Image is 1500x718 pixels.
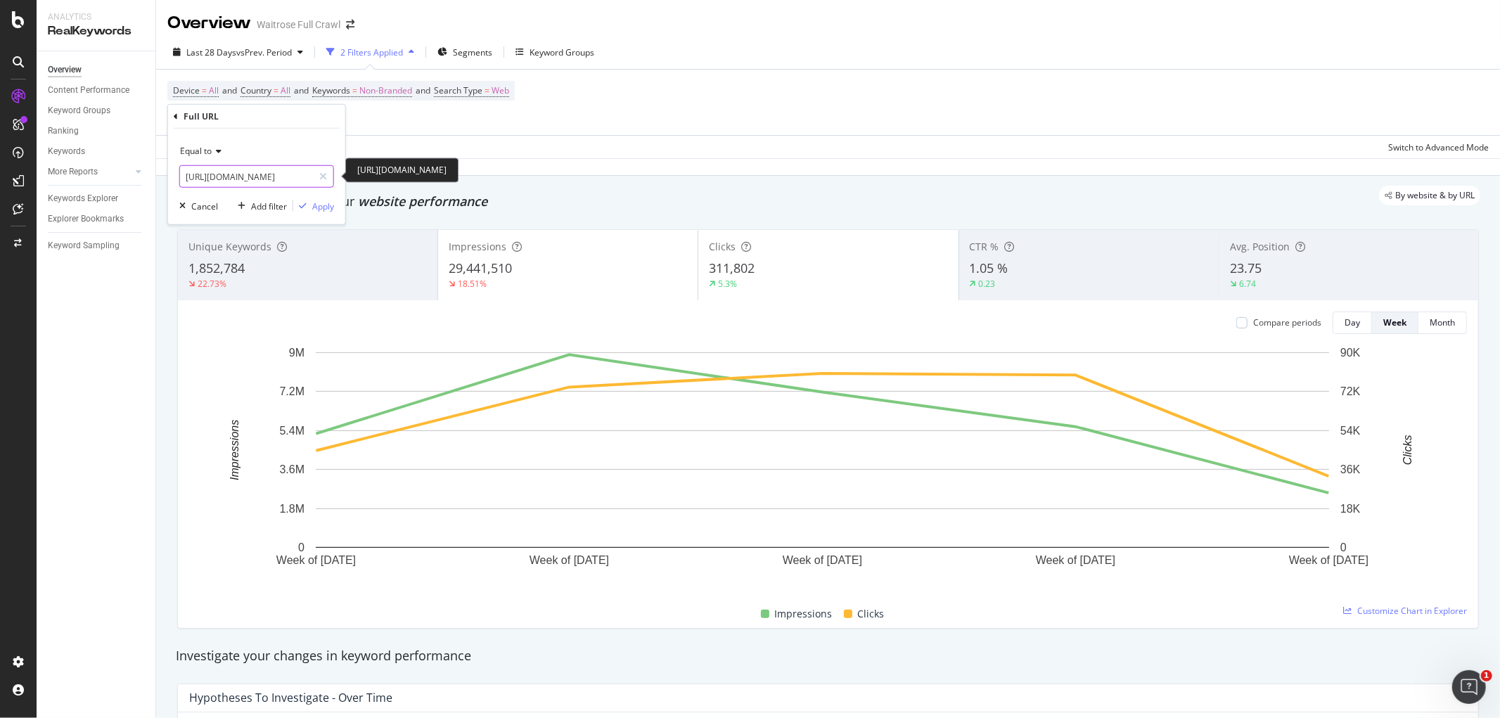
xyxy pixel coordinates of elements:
button: Month [1418,312,1467,334]
span: Equal to [180,145,212,157]
a: Customize Chart in Explorer [1343,605,1467,617]
div: [URL][DOMAIN_NAME] [345,158,459,182]
button: Last 28 DaysvsPrev. Period [167,41,309,63]
span: 311,802 [709,259,755,276]
a: Keywords [48,144,146,159]
div: RealKeywords [48,23,144,39]
div: Add filter [251,200,287,212]
button: 2 Filters Applied [321,41,420,63]
span: By website & by URL [1395,191,1475,200]
span: Web [492,81,509,101]
span: Unique Keywords [188,240,271,253]
div: Keyword Sampling [48,238,120,253]
span: = [352,84,357,96]
text: Week of [DATE] [1289,555,1368,567]
span: Customize Chart in Explorer [1357,605,1467,617]
div: Switch to Advanced Mode [1388,141,1489,153]
button: Switch to Advanced Mode [1383,136,1489,158]
a: Ranking [48,124,146,139]
div: Compare periods [1253,316,1321,328]
div: Keywords [48,144,85,159]
div: 6.74 [1239,278,1256,290]
div: Week [1383,316,1406,328]
text: Impressions [229,420,241,480]
a: Keyword Sampling [48,238,146,253]
span: Impressions [775,605,833,622]
div: Full URL [184,110,219,122]
text: 36K [1340,463,1361,475]
a: Keywords Explorer [48,191,146,206]
div: Apply [312,200,334,212]
text: 54K [1340,425,1361,437]
span: and [222,84,237,96]
span: 1,852,784 [188,259,245,276]
text: 18K [1340,503,1361,515]
span: Country [241,84,271,96]
span: vs Prev. Period [236,46,292,58]
span: 29,441,510 [449,259,512,276]
span: Search Type [434,84,482,96]
div: Keyword Groups [48,103,110,118]
div: Hypotheses to Investigate - Over Time [189,691,392,705]
svg: A chart. [189,345,1456,589]
button: Apply [293,199,334,213]
a: Explorer Bookmarks [48,212,146,226]
div: More Reports [48,165,98,179]
text: 1.8M [279,503,305,515]
span: Avg. Position [1230,240,1290,253]
a: More Reports [48,165,132,179]
div: 18.51% [458,278,487,290]
text: 9M [289,347,305,359]
div: 22.73% [198,278,226,290]
div: Cancel [191,200,218,212]
div: 5.3% [718,278,737,290]
span: Keywords [312,84,350,96]
div: Keyword Groups [530,46,594,58]
span: Device [173,84,200,96]
div: 2 Filters Applied [340,46,403,58]
span: = [202,84,207,96]
span: = [485,84,489,96]
text: 0 [1340,541,1347,553]
span: 1 [1481,670,1492,681]
span: Last 28 Days [186,46,236,58]
button: Week [1372,312,1418,334]
button: Day [1333,312,1372,334]
span: All [281,81,290,101]
span: Clicks [709,240,736,253]
div: Explorer Bookmarks [48,212,124,226]
a: Content Performance [48,83,146,98]
text: Week of [DATE] [276,555,356,567]
div: Analytics [48,11,144,23]
div: legacy label [1379,186,1480,205]
text: Clicks [1402,435,1414,466]
button: Cancel [174,199,218,213]
text: Week of [DATE] [783,555,862,567]
div: Keywords Explorer [48,191,118,206]
text: 3.6M [279,463,305,475]
text: 7.2M [279,385,305,397]
span: = [274,84,278,96]
div: Month [1430,316,1455,328]
span: All [209,81,219,101]
div: Investigate your changes in keyword performance [176,647,1480,665]
text: Week of [DATE] [530,555,609,567]
div: Ranking [48,124,79,139]
text: Week of [DATE] [1036,555,1115,567]
button: Keyword Groups [510,41,600,63]
span: and [294,84,309,96]
div: Content Performance [48,83,129,98]
span: Segments [453,46,492,58]
span: 1.05 % [970,259,1008,276]
div: Overview [167,11,251,35]
iframe: Intercom live chat [1452,670,1486,704]
text: 90K [1340,347,1361,359]
span: and [416,84,430,96]
span: 23.75 [1230,259,1262,276]
div: Waitrose Full Crawl [257,18,340,32]
button: Segments [432,41,498,63]
a: Keyword Groups [48,103,146,118]
a: Overview [48,63,146,77]
span: Impressions [449,240,506,253]
button: Add filter [232,199,287,213]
